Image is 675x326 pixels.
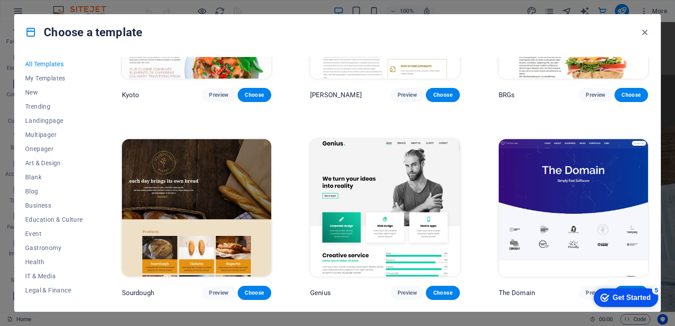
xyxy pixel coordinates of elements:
[25,71,83,85] button: My Templates
[122,288,154,297] p: Sourdough
[499,139,648,277] img: The Domain
[25,103,83,110] span: Trending
[25,283,83,297] button: Legal & Finance
[25,61,83,68] span: All Templates
[122,91,140,99] p: Kyoto
[25,216,83,223] span: Education & Culture
[25,85,83,99] button: New
[25,212,83,227] button: Education & Culture
[209,289,228,296] span: Preview
[25,128,83,142] button: Multipager
[579,286,612,300] button: Preview
[25,142,83,156] button: Onepager
[25,145,83,152] span: Onepager
[433,289,452,296] span: Choose
[25,269,83,283] button: IT & Media
[25,156,83,170] button: Art & Design
[26,10,64,18] div: Get Started
[25,159,83,167] span: Art & Design
[25,258,83,265] span: Health
[579,88,612,102] button: Preview
[25,297,83,311] button: Non-Profit
[586,91,605,99] span: Preview
[25,170,83,184] button: Blank
[245,91,264,99] span: Choose
[25,255,83,269] button: Health
[25,244,83,251] span: Gastronomy
[25,25,142,39] h4: Choose a template
[25,241,83,255] button: Gastronomy
[499,288,535,297] p: The Domain
[25,117,83,124] span: Landingpage
[310,139,459,277] img: Genius
[25,287,83,294] span: Legal & Finance
[245,289,264,296] span: Choose
[65,2,74,11] div: 5
[25,230,83,237] span: Event
[25,75,83,82] span: My Templates
[25,89,83,96] span: New
[25,184,83,198] button: Blog
[25,57,83,71] button: All Templates
[398,91,417,99] span: Preview
[391,286,424,300] button: Preview
[202,286,235,300] button: Preview
[25,198,83,212] button: Business
[398,289,417,296] span: Preview
[622,91,641,99] span: Choose
[25,114,83,128] button: Landingpage
[25,131,83,138] span: Multipager
[310,91,362,99] p: [PERSON_NAME]
[202,88,235,102] button: Preview
[7,4,72,23] div: Get Started 5 items remaining, 0% complete
[426,286,459,300] button: Choose
[25,227,83,241] button: Event
[499,91,515,99] p: BRGs
[614,88,648,102] button: Choose
[25,273,83,280] span: IT & Media
[310,288,331,297] p: Genius
[433,91,452,99] span: Choose
[238,88,271,102] button: Choose
[25,174,83,181] span: Blank
[25,99,83,114] button: Trending
[586,289,605,296] span: Preview
[25,202,83,209] span: Business
[122,139,271,277] img: Sourdough
[391,88,424,102] button: Preview
[209,91,228,99] span: Preview
[238,286,271,300] button: Choose
[426,88,459,102] button: Choose
[25,188,83,195] span: Blog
